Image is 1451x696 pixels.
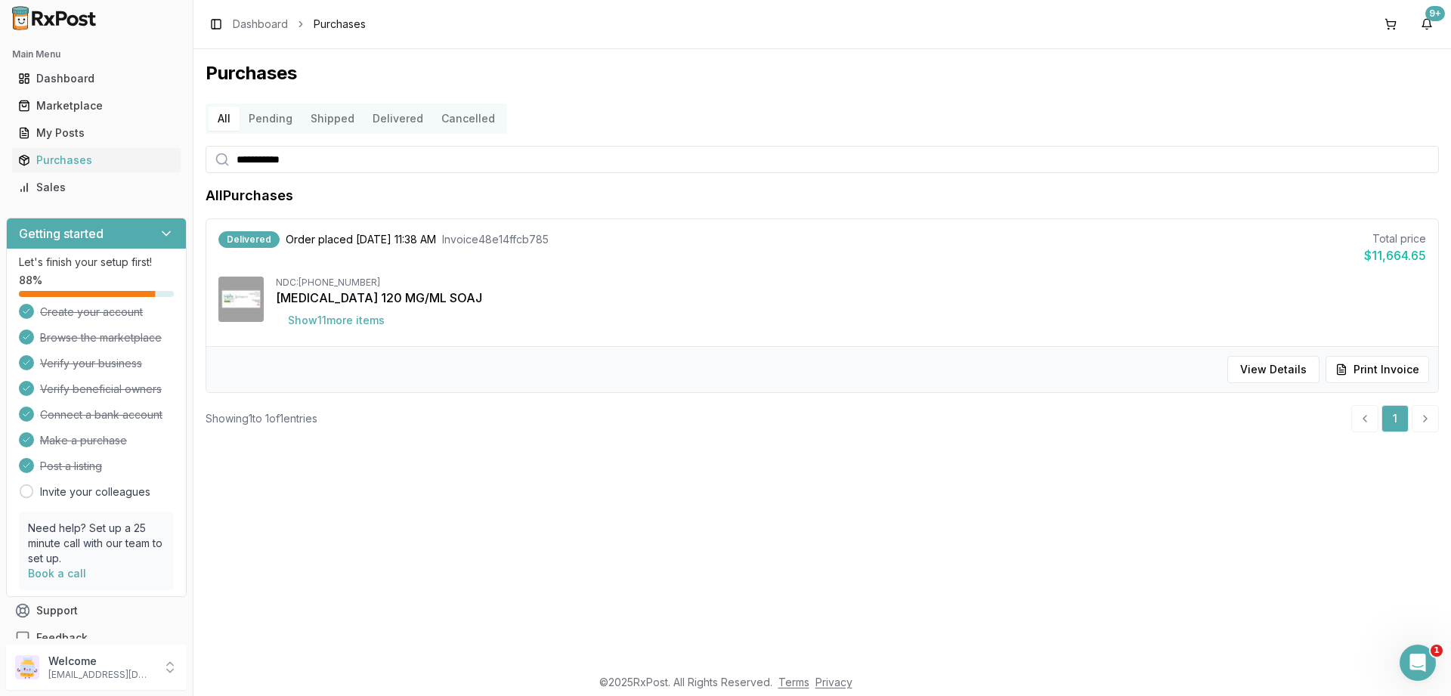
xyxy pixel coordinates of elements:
[19,255,174,270] p: Let's finish your setup first!
[40,330,162,345] span: Browse the marketplace
[815,676,852,688] a: Privacy
[1400,645,1436,681] iframe: Intercom live chat
[6,121,187,145] button: My Posts
[209,107,240,131] button: All
[1431,645,1443,657] span: 1
[48,654,153,669] p: Welcome
[40,356,142,371] span: Verify your business
[6,597,187,624] button: Support
[40,484,150,500] a: Invite your colleagues
[233,17,366,32] nav: breadcrumb
[28,521,165,566] p: Need help? Set up a 25 minute call with our team to set up.
[18,98,175,113] div: Marketplace
[18,125,175,141] div: My Posts
[40,407,162,422] span: Connect a bank account
[206,61,1439,85] h1: Purchases
[206,185,293,206] h1: All Purchases
[12,48,181,60] h2: Main Menu
[12,147,181,174] a: Purchases
[18,153,175,168] div: Purchases
[18,180,175,195] div: Sales
[1415,12,1439,36] button: 9+
[6,175,187,200] button: Sales
[6,67,187,91] button: Dashboard
[1425,6,1445,21] div: 9+
[1227,356,1320,383] button: View Details
[12,119,181,147] a: My Posts
[1364,231,1426,246] div: Total price
[40,382,162,397] span: Verify beneficial owners
[218,231,280,248] div: Delivered
[15,655,39,679] img: User avatar
[12,65,181,92] a: Dashboard
[1351,405,1439,432] nav: pagination
[276,277,1426,289] div: NDC: [PHONE_NUMBER]
[1364,246,1426,264] div: $11,664.65
[302,107,364,131] button: Shipped
[432,107,504,131] button: Cancelled
[1326,356,1429,383] button: Print Invoice
[12,92,181,119] a: Marketplace
[19,273,42,288] span: 88 %
[6,148,187,172] button: Purchases
[12,174,181,201] a: Sales
[18,71,175,86] div: Dashboard
[6,6,103,30] img: RxPost Logo
[40,459,102,474] span: Post a listing
[442,232,549,247] span: Invoice 48e14ffcb785
[314,17,366,32] span: Purchases
[778,676,809,688] a: Terms
[1381,405,1409,432] a: 1
[276,289,1426,307] div: [MEDICAL_DATA] 120 MG/ML SOAJ
[36,630,88,645] span: Feedback
[240,107,302,131] button: Pending
[48,669,153,681] p: [EMAIL_ADDRESS][DOMAIN_NAME]
[6,624,187,651] button: Feedback
[28,567,86,580] a: Book a call
[364,107,432,131] button: Delivered
[40,433,127,448] span: Make a purchase
[218,277,264,322] img: Emgality 120 MG/ML SOAJ
[19,224,104,243] h3: Getting started
[286,232,436,247] span: Order placed [DATE] 11:38 AM
[276,307,397,334] button: Show11more items
[6,94,187,118] button: Marketplace
[206,411,317,426] div: Showing 1 to 1 of 1 entries
[233,17,288,32] a: Dashboard
[40,305,143,320] span: Create your account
